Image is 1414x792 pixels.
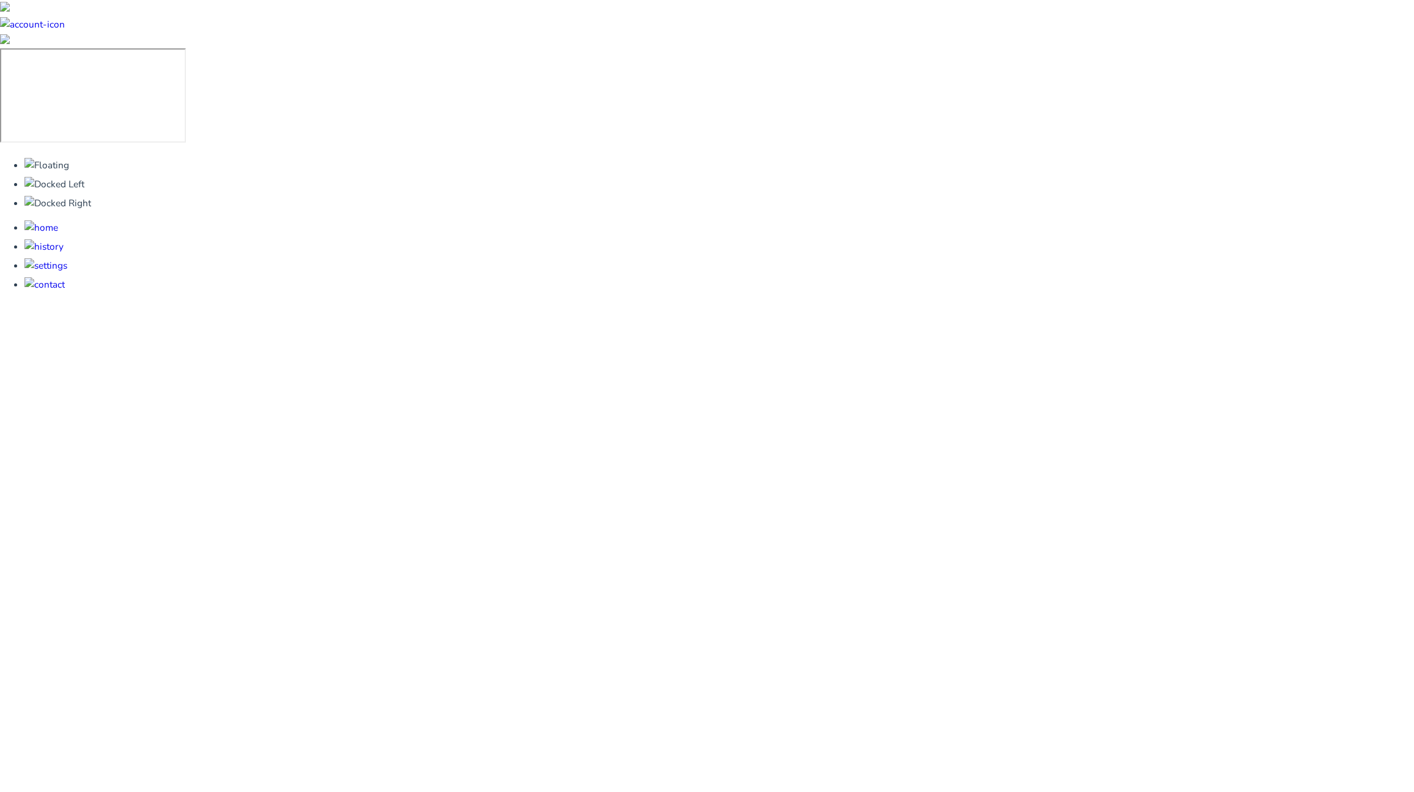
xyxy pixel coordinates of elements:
[24,277,65,291] img: Contact
[24,196,91,210] img: Docked Right
[24,258,67,272] img: Settings
[24,239,64,253] img: History
[24,177,84,191] img: Docked Left
[24,220,58,234] img: Home
[24,158,69,172] img: Floating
